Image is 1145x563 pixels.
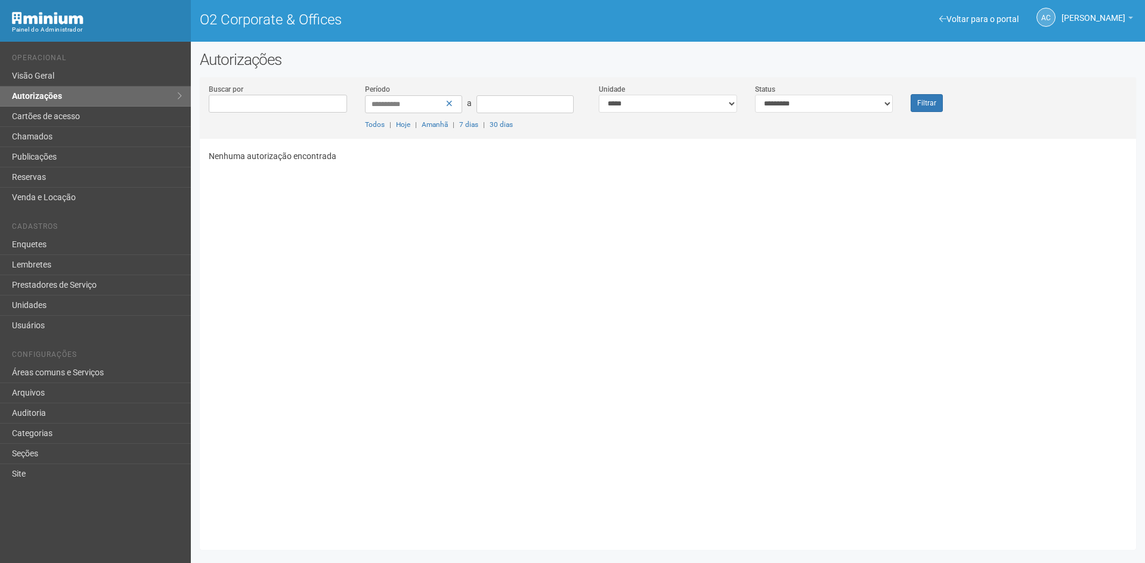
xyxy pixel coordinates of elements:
[490,120,513,129] a: 30 dias
[1062,2,1125,23] span: Ana Carla de Carvalho Silva
[389,120,391,129] span: |
[415,120,417,129] span: |
[200,12,659,27] h1: O2 Corporate & Offices
[939,14,1019,24] a: Voltar para o portal
[12,350,182,363] li: Configurações
[209,151,1127,161] p: Nenhuma autorização encontrada
[483,120,485,129] span: |
[422,120,448,129] a: Amanhã
[365,84,390,95] label: Período
[599,84,625,95] label: Unidade
[12,54,182,66] li: Operacional
[1036,8,1056,27] a: AC
[209,84,243,95] label: Buscar por
[911,94,943,112] button: Filtrar
[12,24,182,35] div: Painel do Administrador
[467,98,472,108] span: a
[453,120,454,129] span: |
[200,51,1136,69] h2: Autorizações
[12,12,83,24] img: Minium
[1062,15,1133,24] a: [PERSON_NAME]
[396,120,410,129] a: Hoje
[12,222,182,235] li: Cadastros
[459,120,478,129] a: 7 dias
[365,120,385,129] a: Todos
[755,84,775,95] label: Status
